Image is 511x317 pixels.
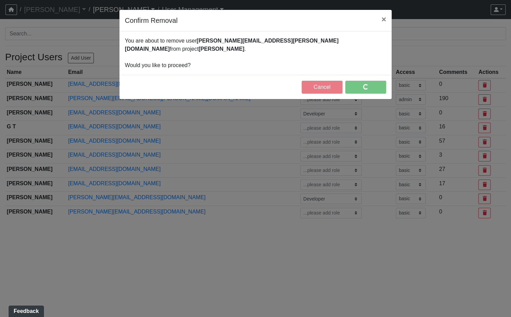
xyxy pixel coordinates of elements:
[302,81,342,94] button: Cancel
[376,10,392,29] button: ×
[5,303,45,317] iframe: Ybug feedback widget
[125,15,177,26] h5: Confirm Removal
[119,31,392,75] div: You are about to remove user from project . Would you like to proceed?
[199,46,244,52] strong: [PERSON_NAME]
[125,38,338,52] strong: [PERSON_NAME][EMAIL_ADDRESS][PERSON_NAME][DOMAIN_NAME]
